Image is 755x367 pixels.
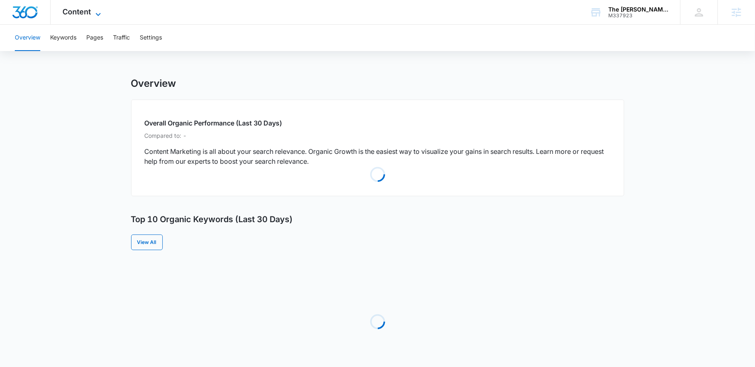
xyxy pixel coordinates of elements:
div: account id [608,13,668,19]
button: Keywords [50,25,76,51]
h1: Overview [131,77,176,90]
button: Settings [140,25,162,51]
a: View All [131,235,163,250]
button: Overview [15,25,40,51]
h2: Overall Organic Performance (Last 30 Days) [145,118,611,128]
button: Pages [86,25,103,51]
p: Compared to: - [145,131,611,140]
h3: Top 10 Organic Keywords (Last 30 Days) [131,214,293,225]
span: Content [63,7,91,16]
p: Content Marketing is all about your search relevance. Organic Growth is the easiest way to visual... [145,146,611,166]
button: Traffic [113,25,130,51]
div: account name [608,6,668,13]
